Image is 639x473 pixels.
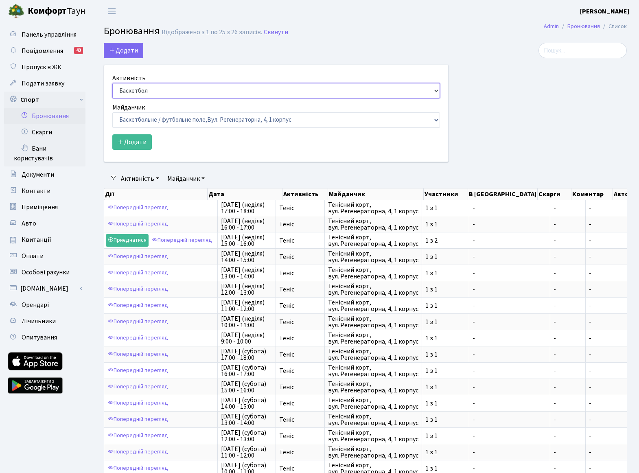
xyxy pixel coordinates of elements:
img: logo.png [8,3,24,20]
span: - [554,302,582,309]
span: - [589,220,591,229]
a: Документи [4,166,85,183]
a: Попередній перегляд [106,299,170,312]
span: - [554,384,582,390]
span: Теніс [279,319,321,325]
a: Попередній перегляд [106,381,170,393]
span: Тенісний корт, вул. Регенераторна, 4, 1 корпус [328,234,418,247]
span: 1 з 1 [425,368,466,374]
th: Коментар [571,188,613,200]
span: Пропуск в ЖК [22,63,61,72]
a: Попередній перегляд [106,218,170,230]
a: Бронювання [567,22,600,31]
span: - [473,254,547,260]
span: Авто [22,219,36,228]
span: [DATE] (неділя) 9:00 - 10:00 [221,332,272,345]
span: - [554,368,582,374]
span: [DATE] (неділя) 13:00 - 14:00 [221,267,272,280]
th: Дії [104,188,208,200]
a: Активність [118,172,162,186]
span: - [589,252,591,261]
span: 1 з 1 [425,270,466,276]
span: - [473,416,547,423]
span: 1 з 1 [425,433,466,439]
span: - [554,221,582,228]
span: Повідомлення [22,46,63,55]
span: - [473,286,547,293]
span: - [554,205,582,211]
span: Теніс [279,237,321,244]
span: 1 з 1 [425,254,466,260]
th: Активність [282,188,328,200]
span: Таун [28,4,85,18]
span: 1 з 1 [425,416,466,423]
a: Admin [544,22,559,31]
a: Приміщення [4,199,85,215]
span: - [473,237,547,244]
a: Попередній перегляд [106,429,170,442]
a: Скарги [4,124,85,140]
span: 1 з 1 [425,221,466,228]
a: Подати заявку [4,75,85,92]
span: Тенісний корт, вул. Регенераторна, 4, 1 корпус [328,283,418,296]
span: - [473,449,547,455]
span: Теніс [279,254,321,260]
span: Теніс [279,384,321,390]
span: - [589,383,591,392]
span: Оплати [22,252,44,261]
span: - [473,335,547,342]
a: Попередній перегляд [106,267,170,279]
a: Попередній перегляд [106,250,170,263]
span: - [589,285,591,294]
button: Додати [112,134,152,150]
span: 1 з 1 [425,205,466,211]
span: Тенісний корт, вул. Регенераторна, 4, 1 корпус [328,364,418,377]
button: Переключити навігацію [102,4,122,18]
span: 1 з 1 [425,286,466,293]
span: Тенісний корт, вул. Регенераторна, 4, 1 корпус [328,250,418,263]
span: - [554,433,582,439]
a: Попередній перегляд [106,413,170,426]
span: - [589,431,591,440]
span: Теніс [279,368,321,374]
a: Попередній перегляд [106,348,170,361]
span: [DATE] (неділя) 10:00 - 11:00 [221,315,272,328]
th: Майданчик [328,188,424,200]
span: - [589,350,591,359]
span: Теніс [279,465,321,472]
span: [DATE] (неділя) 14:00 - 15:00 [221,250,272,263]
span: Тенісний корт, вул. Регенераторна, 4, 1 корпус [328,429,418,442]
span: - [554,351,582,358]
span: Бронювання [104,24,160,38]
div: Відображено з 1 по 25 з 26 записів. [162,28,262,36]
span: [DATE] (неділя) 15:00 - 16:00 [221,234,272,247]
span: 1 з 1 [425,319,466,325]
span: Опитування [22,333,57,342]
span: - [554,319,582,325]
a: Приєднатися [106,234,149,247]
span: Приміщення [22,203,58,212]
span: - [589,464,591,473]
span: - [589,301,591,310]
span: - [473,465,547,472]
span: - [473,221,547,228]
span: [DATE] (субота) 16:00 - 17:00 [221,364,272,377]
a: Попередній перегляд [106,446,170,458]
span: Тенісний корт, вул. Регенераторна, 4, 1 корпус [328,299,418,312]
a: Контакти [4,183,85,199]
span: - [589,236,591,245]
a: Орендарі [4,297,85,313]
span: - [589,366,591,375]
span: 1 з 1 [425,335,466,342]
span: - [473,319,547,325]
button: Додати [104,43,143,58]
span: [DATE] (субота) 12:00 - 13:00 [221,429,272,442]
span: - [473,351,547,358]
span: Документи [22,170,54,179]
span: - [554,286,582,293]
div: 43 [74,47,83,54]
span: - [589,415,591,424]
span: Тенісний корт, вул. Регенераторна, 4, 1 корпус [328,413,418,426]
span: - [589,399,591,408]
span: Теніс [279,221,321,228]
